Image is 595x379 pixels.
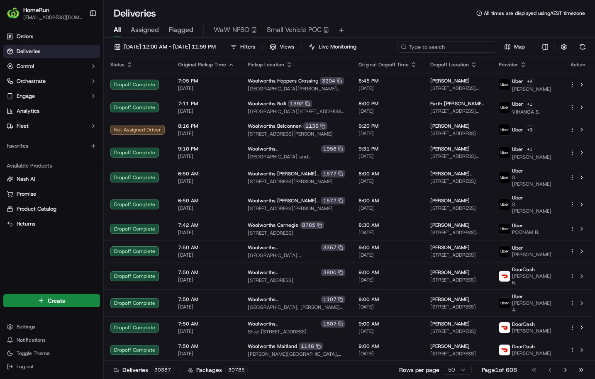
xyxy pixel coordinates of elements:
span: DoorDash [512,266,535,273]
button: Map [500,41,529,53]
span: Woolworths Belconnen [248,123,302,129]
span: [PERSON_NAME] Senior [430,170,485,177]
a: Product Catalog [7,205,97,213]
a: Deliveries [3,45,100,58]
span: POONAM R. [512,229,539,236]
span: [DATE] [358,205,417,211]
img: uber-new-logo.jpeg [499,298,510,309]
span: Uber [512,245,523,251]
div: Available Products [3,159,100,172]
span: Log out [17,363,34,370]
img: uber-new-logo.jpeg [499,172,510,183]
p: Rows per page [399,366,439,374]
span: 7:05 PM [178,78,234,84]
div: Packages [188,366,248,374]
span: [PERSON_NAME] [430,343,470,350]
span: [PERSON_NAME] [430,269,470,276]
span: Small Vehicle POC [267,25,322,35]
span: WaW NFSO [214,25,249,35]
span: [STREET_ADDRESS] [248,277,345,284]
span: Uber [512,168,523,174]
button: HomeRun [23,6,49,14]
span: [DATE] [358,252,417,258]
button: HomeRunHomeRun[EMAIL_ADDRESS][DOMAIN_NAME] [3,3,86,23]
a: Analytics [3,104,100,118]
span: [STREET_ADDRESS] [430,205,485,211]
span: Views [280,43,294,51]
span: Uber [512,101,523,107]
span: Create [48,296,66,305]
span: [PERSON_NAME] [430,78,470,84]
button: Create [3,294,100,307]
span: Uber [512,194,523,201]
div: 8785 [300,221,324,229]
span: [PERSON_NAME] [512,154,551,160]
div: 3357 [321,244,345,251]
button: Notifications [3,334,100,346]
span: 9:00 AM [358,269,417,276]
span: 7:50 AM [178,244,234,251]
button: +2 [525,77,534,86]
div: 1392 [288,100,312,107]
button: Settings [3,321,100,333]
span: [STREET_ADDRESS] [248,230,345,236]
button: +1 [525,100,534,109]
button: Fleet [3,119,100,133]
span: 7:42 AM [178,222,234,228]
span: Woolworths [GEOGRAPHIC_DATA] (VDOS) [248,269,319,276]
span: [DATE] [358,130,417,137]
span: [DATE] [358,178,417,185]
a: Promise [7,190,97,198]
span: [PERSON_NAME] [430,296,470,303]
span: [PERSON_NAME] [430,222,470,228]
span: 9:00 AM [358,343,417,350]
span: [STREET_ADDRESS] [430,178,485,185]
button: Log out [3,361,100,372]
span: 6:50 AM [178,170,234,177]
span: [DATE] [358,304,417,310]
span: S [PERSON_NAME] [512,201,556,214]
img: uber-new-logo.jpeg [499,102,510,113]
span: [PERSON_NAME] [512,251,551,258]
span: Dropoff Location [430,61,469,68]
button: Promise [3,187,100,201]
span: 9:00 AM [358,244,417,251]
span: [DATE] [178,229,234,236]
span: 9:00 AM [358,321,417,327]
span: [GEOGRAPHIC_DATA] and [GEOGRAPHIC_DATA][STREET_ADDRESS][GEOGRAPHIC_DATA] [248,153,345,160]
span: [DATE] [178,252,234,258]
div: Deliveries [114,366,174,374]
button: [EMAIL_ADDRESS][DOMAIN_NAME] [23,14,83,21]
a: Orders [3,30,100,43]
span: Status [110,61,124,68]
span: 7:50 AM [178,269,234,276]
span: 8:45 PM [358,78,417,84]
span: Woolworths Hoppers Crossing [248,78,318,84]
span: Orders [17,33,33,40]
span: Original Pickup Time [178,61,226,68]
img: uber-new-logo.jpeg [499,246,510,257]
img: uber-new-logo.jpeg [499,79,510,90]
img: doordash_logo_v2.png [499,345,510,355]
div: Action [569,61,587,68]
span: [PERSON_NAME] [430,123,470,129]
span: [STREET_ADDRESS] [430,277,485,283]
span: [STREET_ADDRESS] [430,252,485,258]
span: [PERSON_NAME] [512,86,551,92]
span: DoorDash [512,321,535,328]
h1: Deliveries [114,7,156,20]
div: Favorites [3,139,100,153]
span: 7:11 PM [178,100,234,107]
span: Returns [17,220,35,228]
span: [PERSON_NAME] [430,321,470,327]
a: Nash AI [7,175,97,183]
span: Uber [512,78,523,85]
span: Analytics [17,107,39,115]
input: Type to search [397,41,497,53]
span: Orchestrate [17,78,46,85]
span: Nash AI [17,175,35,183]
span: 6:50 AM [178,197,234,204]
span: Toggle Theme [17,350,50,357]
